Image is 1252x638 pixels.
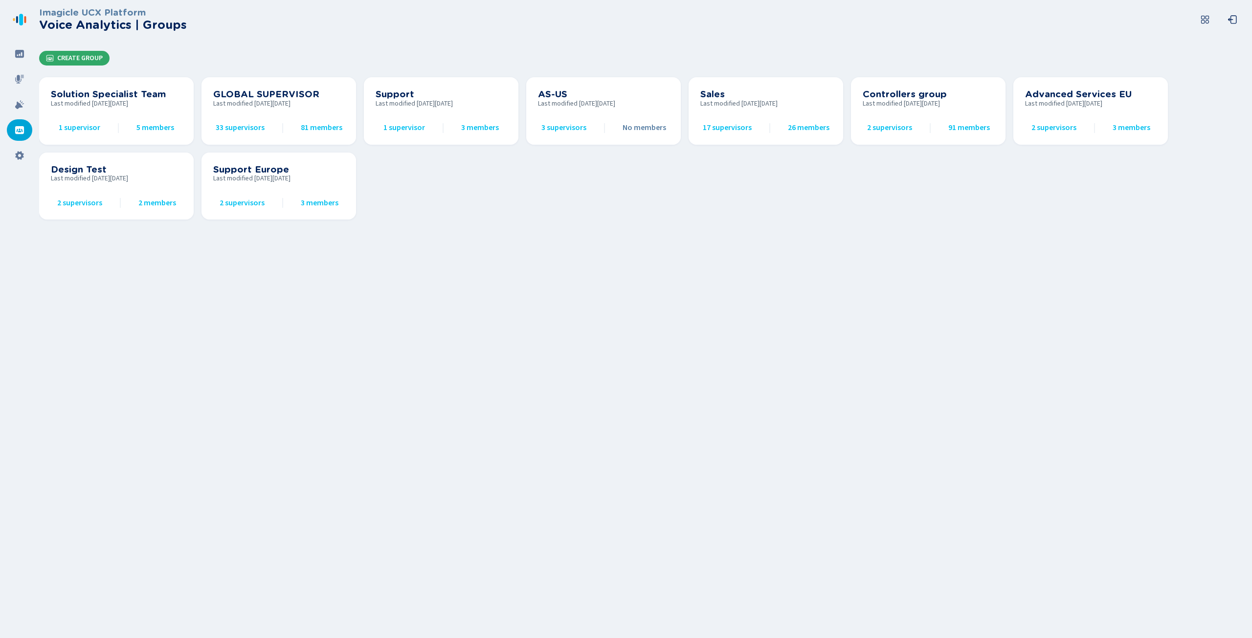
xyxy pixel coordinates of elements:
h3: Solution Specialist Team [51,89,182,100]
h3: Support [376,89,507,100]
span: 2 supervisors [867,123,912,132]
div: Alarms [7,94,32,115]
span: 2 members [138,198,176,207]
h2: Voice Analytics | Groups [39,18,187,32]
span: Last modified [DATE][DATE] [863,100,994,108]
span: 3 supervisors [541,123,586,132]
svg: groups [46,54,54,62]
button: Create Group [39,51,110,66]
span: 2 supervisors [220,198,265,207]
h3: Controllers group [863,89,994,100]
h3: Sales [700,89,831,100]
span: Last modified [DATE][DATE] [376,100,507,108]
div: Settings [7,145,32,166]
span: Last modified [DATE][DATE] [538,100,669,108]
h3: Support Europe [213,164,344,175]
h3: Design Test [51,164,182,175]
span: Last modified [DATE][DATE] [51,175,182,182]
span: 3 members [1113,123,1150,132]
span: 81 members [301,123,342,132]
div: Groups [7,119,32,141]
svg: alarm-filled [15,100,24,110]
span: 33 supervisors [216,123,265,132]
span: 1 supervisor [59,123,100,132]
svg: box-arrow-left [1228,15,1237,24]
span: Last modified [DATE][DATE] [51,100,182,108]
svg: mic-fill [15,74,24,84]
h3: Advanced Services EU [1025,89,1156,100]
span: 17 supervisors [703,123,752,132]
span: 2 supervisors [57,198,102,207]
span: 2 supervisors [1031,123,1076,132]
span: Last modified [DATE][DATE] [1025,100,1156,108]
h3: Imagicle UCX Platform [39,7,187,18]
span: Last modified [DATE][DATE] [213,175,344,182]
span: 3 members [301,198,338,207]
h3: AS-US [538,89,669,100]
svg: groups-filled [15,125,24,135]
span: 91 members [948,123,990,132]
span: Last modified [DATE][DATE] [213,100,344,108]
span: 26 members [788,123,829,132]
div: Recordings [7,68,32,90]
span: Last modified [DATE][DATE] [700,100,831,108]
svg: dashboard-filled [15,49,24,59]
h3: GLOBAL SUPERVISOR [213,89,344,100]
div: Dashboard [7,43,32,65]
span: Create Group [57,54,103,62]
span: 5 members [136,123,174,132]
span: 3 members [461,123,499,132]
span: No members [623,123,666,132]
span: 1 supervisor [383,123,425,132]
